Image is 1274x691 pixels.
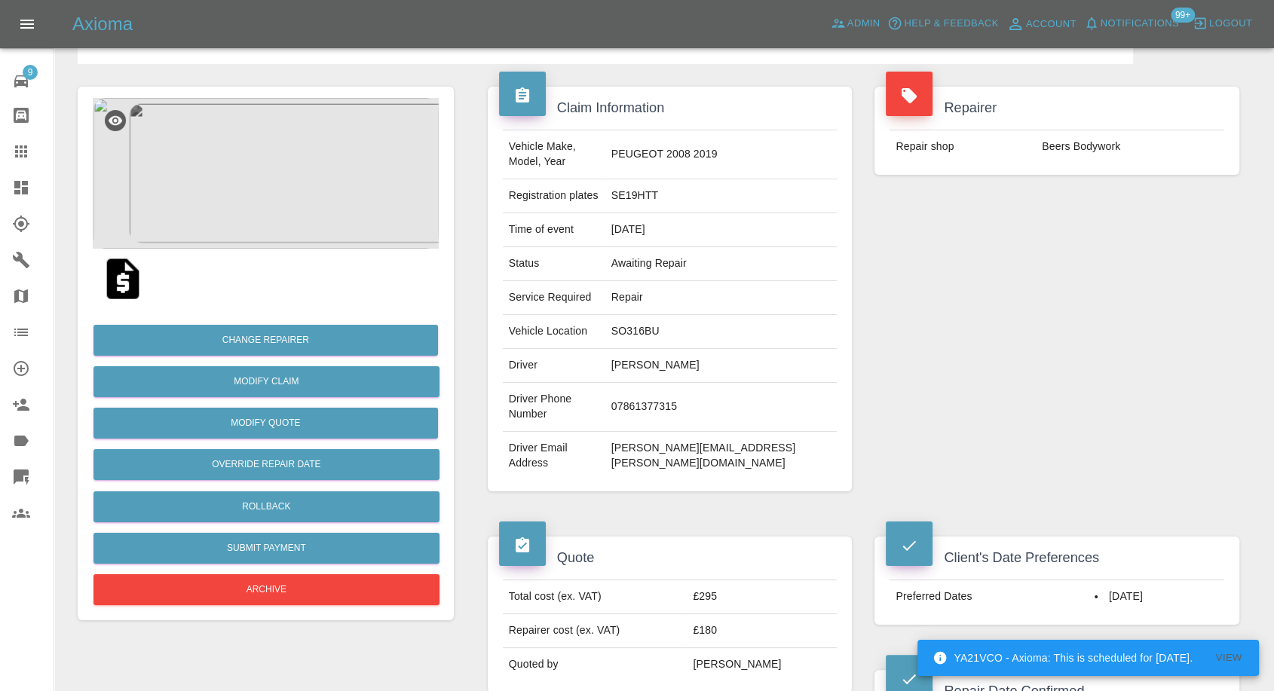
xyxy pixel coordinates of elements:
button: Open drawer [9,6,45,42]
td: £180 [687,614,837,648]
td: £295 [687,580,837,614]
img: qt_1RtlYRA4aDea5wMjTBEfBOmf [99,255,147,303]
button: Change Repairer [93,325,438,356]
h4: Quote [499,548,841,568]
button: View [1205,647,1253,670]
span: Account [1026,16,1076,33]
td: Repair shop [890,130,1036,164]
td: Vehicle Make, Model, Year [503,130,605,179]
td: [PERSON_NAME][EMAIL_ADDRESS][PERSON_NAME][DOMAIN_NAME] [605,432,838,480]
td: Total cost (ex. VAT) [503,580,688,614]
td: Repair [605,281,838,315]
h4: Client's Date Preferences [886,548,1228,568]
td: Quoted by [503,648,688,681]
h4: Claim Information [499,98,841,118]
span: Admin [847,15,880,32]
td: [PERSON_NAME] [605,349,838,383]
span: Notifications [1101,15,1179,32]
td: Time of event [503,213,605,247]
td: Awaiting Repair [605,247,838,281]
button: Notifications [1080,12,1183,35]
button: Submit Payment [93,533,439,564]
td: Beers Bodywork [1036,130,1224,164]
td: Driver Phone Number [503,383,605,432]
td: Vehicle Location [503,315,605,349]
button: Override Repair Date [93,449,439,480]
td: Driver Email Address [503,432,605,480]
div: YA21VCO - Axioma: This is scheduled for [DATE]. [933,644,1193,671]
a: Account [1003,12,1080,36]
button: Logout [1189,12,1256,35]
h5: Axioma [72,12,133,36]
td: SE19HTT [605,179,838,213]
td: Driver [503,349,605,383]
button: Help & Feedback [884,12,1002,35]
td: [PERSON_NAME] [687,648,837,681]
span: Logout [1209,15,1252,32]
li: [DATE] [1095,589,1218,604]
a: Modify Claim [93,366,439,397]
td: 07861377315 [605,383,838,432]
span: 9 [23,65,38,80]
span: 99+ [1171,8,1195,23]
button: Archive [93,574,439,605]
a: Admin [827,12,884,35]
img: 9fdd11ea-e5cc-4795-9452-2bea00d4f8ca [93,98,439,249]
td: SO316BU [605,315,838,349]
td: Preferred Dates [890,580,1089,613]
td: Repairer cost (ex. VAT) [503,614,688,648]
td: [DATE] [605,213,838,247]
td: Registration plates [503,179,605,213]
td: Service Required [503,281,605,315]
td: Status [503,247,605,281]
h4: Repairer [886,98,1228,118]
span: Help & Feedback [904,15,998,32]
button: Rollback [93,491,439,522]
button: Modify Quote [93,408,438,439]
td: PEUGEOT 2008 2019 [605,130,838,179]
